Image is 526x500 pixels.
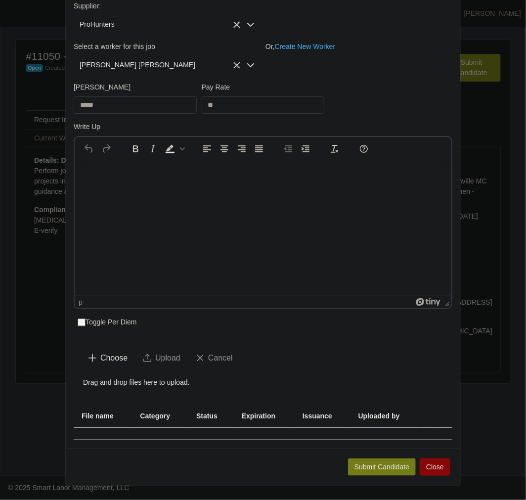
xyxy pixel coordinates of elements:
[280,142,297,156] button: Decrease indent
[83,348,133,368] button: Choose
[81,142,97,156] button: Undo
[74,56,241,74] span: Juan Rivas Hernandez
[74,42,155,52] label: Select a worker for this job
[74,82,131,92] label: [PERSON_NAME]
[79,298,83,306] div: p
[98,142,115,156] button: Redo
[190,348,239,368] button: Cancel
[202,82,230,92] label: Pay Rate
[137,348,186,368] button: Upload
[78,317,136,327] label: Toggle Per Diem
[162,142,186,156] div: Background color Black
[297,142,314,156] button: Increase indent
[416,298,441,306] a: Powered by Tiny
[275,43,336,50] a: Create New Worker
[348,458,416,476] button: Submit Candidate
[83,377,443,388] p: Drag and drop files here to upload.
[358,411,400,421] span: Uploaded by
[100,352,128,364] span: Choose
[74,122,100,132] label: Write Up
[242,411,275,421] span: Expiration
[155,352,180,364] span: Upload
[441,296,451,308] div: Press the Up and Down arrow keys to resize the editor.
[263,42,455,74] div: Or,
[216,142,233,156] button: Align center
[140,411,170,421] span: Category
[78,318,86,326] input: Toggle Per Diem
[199,142,216,156] button: Align left
[326,142,343,156] button: Clear formatting
[75,160,451,296] iframe: Rich Text Area
[82,411,114,421] span: File name
[74,15,241,34] span: ProHunters
[233,142,250,156] button: Align right
[355,142,372,156] button: Help
[420,458,450,476] button: Close
[144,142,161,156] button: Italic
[251,142,267,156] button: Justify
[303,411,332,421] span: Issuance
[208,352,233,364] span: Cancel
[127,142,144,156] button: Bold
[196,411,218,421] span: Status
